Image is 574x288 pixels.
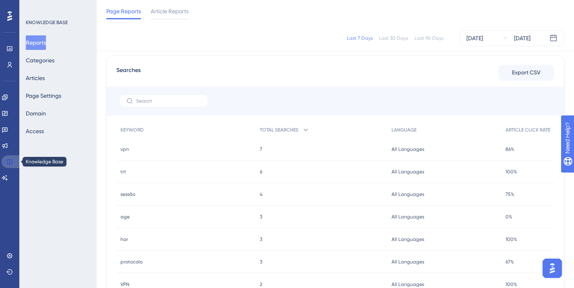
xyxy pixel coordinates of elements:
[151,6,189,16] span: Article Reports
[120,191,135,197] span: sessão
[26,106,46,121] button: Domain
[392,127,417,133] span: LANGUAGE
[392,191,424,197] span: All Languages
[506,127,550,133] span: ARTICLE CLICK RATE
[136,98,201,104] input: Search
[116,66,141,80] span: Searches
[120,214,130,220] span: age
[260,281,262,288] span: 2
[392,281,424,288] span: All Languages
[347,35,373,41] div: Last 7 Days
[506,146,514,152] span: 86%
[26,71,45,85] button: Articles
[106,6,141,16] span: Page Reports
[120,127,144,133] span: KEYWORD
[26,124,44,138] button: Access
[260,169,262,175] span: 6
[414,35,443,41] div: Last 90 Days
[506,191,514,197] span: 75%
[498,65,554,81] button: Export CSV
[120,281,129,288] span: VPN
[392,146,424,152] span: All Languages
[392,169,424,175] span: All Languages
[506,259,514,265] span: 67%
[120,236,128,243] span: har
[26,88,61,103] button: Page Settings
[506,236,517,243] span: 100%
[466,33,483,43] div: [DATE]
[392,214,424,220] span: All Languages
[514,33,530,43] div: [DATE]
[26,53,54,68] button: Categories
[506,281,517,288] span: 100%
[379,35,408,41] div: Last 30 Days
[506,169,517,175] span: 100%
[26,19,68,26] div: KNOWLEDGE BASE
[392,236,424,243] span: All Languages
[26,35,46,50] button: Reports
[392,259,424,265] span: All Languages
[260,146,262,152] span: 7
[260,259,262,265] span: 3
[260,214,262,220] span: 3
[260,236,262,243] span: 3
[19,2,50,12] span: Need Help?
[506,214,512,220] span: 0%
[120,169,126,175] span: trt
[260,127,298,133] span: TOTAL SEARCHES
[540,256,564,280] iframe: UserGuiding AI Assistant Launcher
[120,259,143,265] span: protocolo
[260,191,263,197] span: 4
[120,146,129,152] span: vpn
[512,68,541,78] span: Export CSV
